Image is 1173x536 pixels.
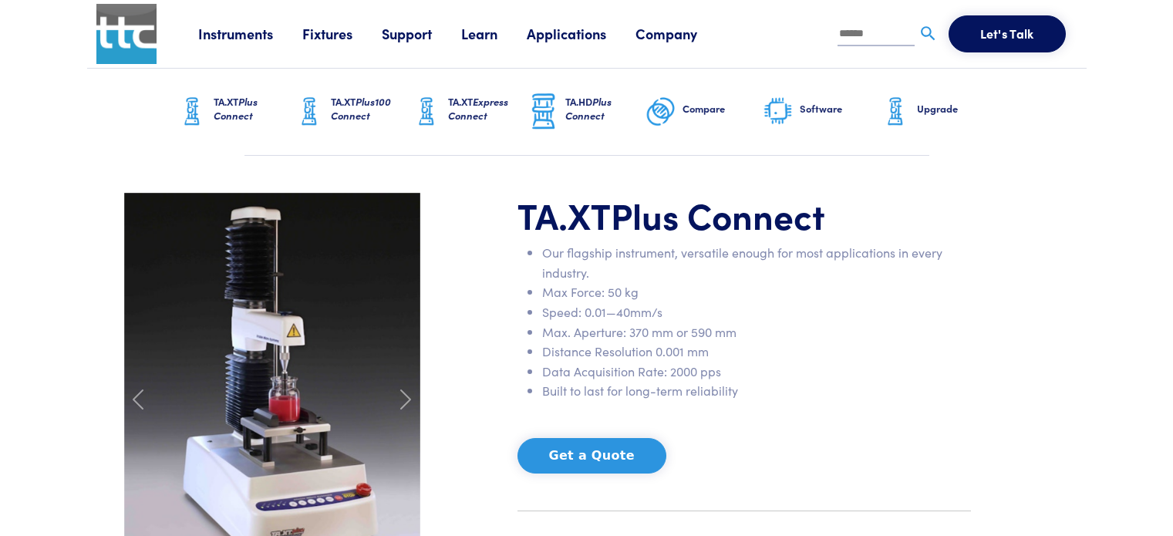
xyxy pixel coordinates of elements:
h6: TA.XT [214,95,294,123]
li: Data Acquisition Rate: 2000 pps [542,362,971,382]
h6: Software [800,102,880,116]
li: Max Force: 50 kg [542,282,971,302]
img: ta-xt-graphic.png [411,93,442,131]
li: Max. Aperture: 370 mm or 590 mm [542,322,971,342]
h6: TA.HD [565,95,645,123]
a: Learn [461,24,527,43]
a: TA.XTExpress Connect [411,69,528,155]
h6: TA.XT [448,95,528,123]
span: Plus Connect [611,190,825,239]
span: Express Connect [448,94,508,123]
a: Software [763,69,880,155]
li: Speed: 0.01—40mm/s [542,302,971,322]
a: Fixtures [302,24,382,43]
li: Distance Resolution 0.001 mm [542,342,971,362]
a: Company [635,24,726,43]
a: Upgrade [880,69,997,155]
h6: Upgrade [917,102,997,116]
img: compare-graphic.png [645,93,676,131]
li: Built to last for long-term reliability [542,381,971,401]
h6: Compare [683,102,763,116]
a: Support [382,24,461,43]
span: Plus Connect [214,94,258,123]
img: ta-xt-graphic.png [177,93,207,131]
li: Our flagship instrument, versatile enough for most applications in every industry. [542,243,971,282]
img: ta-xt-graphic.png [294,93,325,131]
a: Compare [645,69,763,155]
h6: TA.XT [331,95,411,123]
a: Instruments [198,24,302,43]
span: Plus Connect [565,94,612,123]
button: Let's Talk [949,15,1066,52]
a: Applications [527,24,635,43]
a: TA.XTPlus100 Connect [294,69,411,155]
img: ta-hd-graphic.png [528,92,559,132]
span: Plus100 Connect [331,94,391,123]
img: ttc_logo_1x1_v1.0.png [96,4,157,64]
button: Get a Quote [517,438,666,474]
a: TA.XTPlus Connect [177,69,294,155]
a: TA.HDPlus Connect [528,69,645,155]
img: ta-xt-graphic.png [880,93,911,131]
h1: TA.XT [517,193,971,238]
img: software-graphic.png [763,96,794,128]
